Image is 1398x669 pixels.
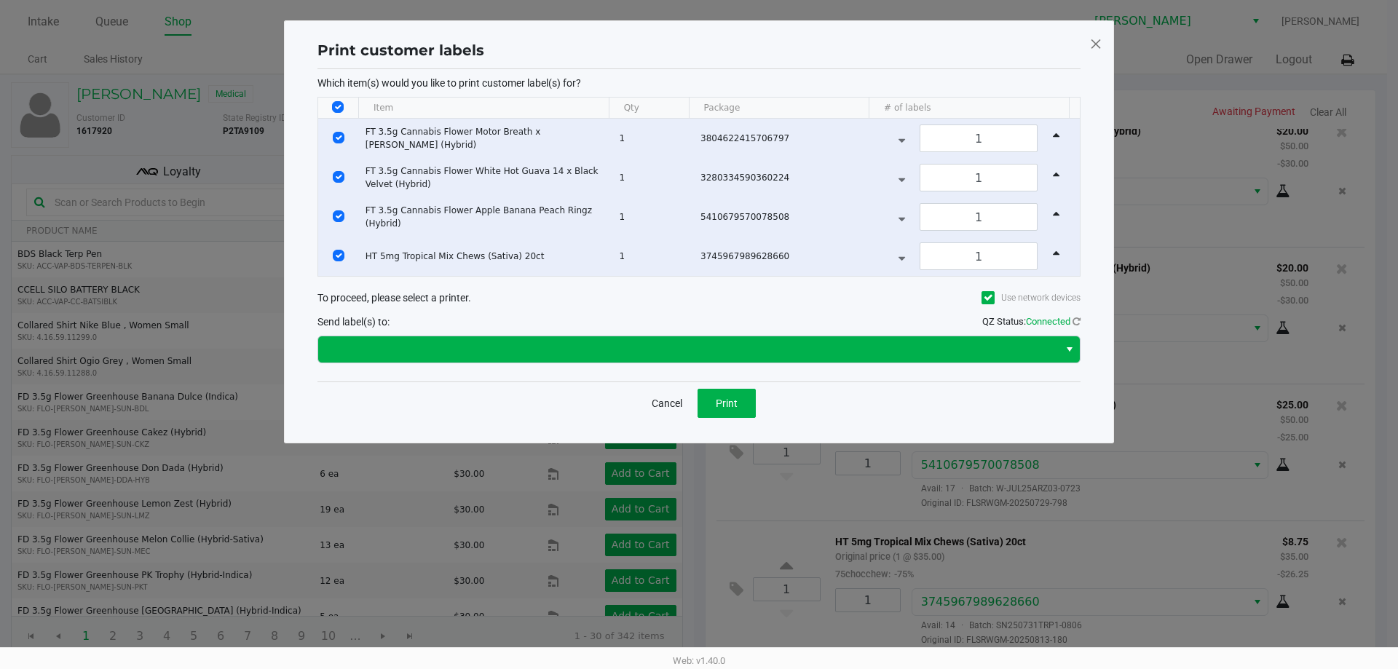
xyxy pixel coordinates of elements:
input: Select Row [333,171,344,183]
td: 5410679570078508 [694,197,877,237]
div: Data table [318,98,1080,276]
td: 3804622415706797 [694,119,877,158]
span: Connected [1026,316,1070,327]
p: Which item(s) would you like to print customer label(s) for? [317,76,1081,90]
td: 1 [612,119,694,158]
td: 1 [612,237,694,276]
button: Cancel [642,389,692,418]
td: FT 3.5g Cannabis Flower Apple Banana Peach Ringz (Hybrid) [359,197,613,237]
button: Print [698,389,756,418]
button: Select [1059,336,1080,363]
td: HT 5mg Tropical Mix Chews (Sativa) 20ct [359,237,613,276]
td: 1 [612,197,694,237]
td: FT 3.5g Cannabis Flower Motor Breath x [PERSON_NAME] (Hybrid) [359,119,613,158]
td: 3745967989628660 [694,237,877,276]
span: QZ Status: [982,316,1081,327]
input: Select Row [333,210,344,222]
h1: Print customer labels [317,39,484,61]
th: # of labels [869,98,1069,119]
span: Print [716,397,738,409]
td: 1 [612,158,694,197]
span: To proceed, please select a printer. [317,292,471,304]
span: Send label(s) to: [317,316,390,328]
td: FT 3.5g Cannabis Flower White Hot Guava 14 x Black Velvet (Hybrid) [359,158,613,197]
td: 3280334590360224 [694,158,877,197]
span: Web: v1.40.0 [673,655,725,666]
th: Package [689,98,869,119]
label: Use network devices [982,291,1081,304]
input: Select All Rows [332,101,344,113]
input: Select Row [333,132,344,143]
input: Select Row [333,250,344,261]
th: Qty [609,98,689,119]
th: Item [358,98,609,119]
